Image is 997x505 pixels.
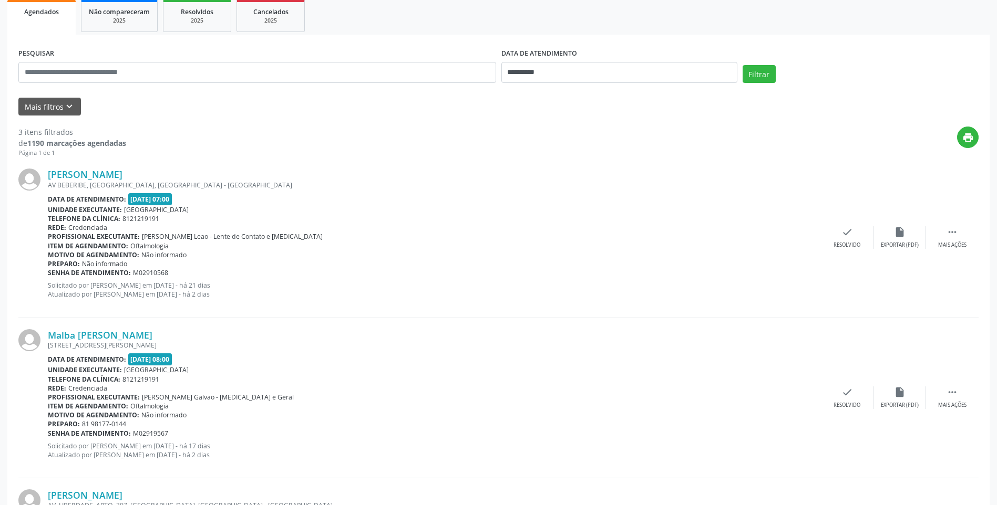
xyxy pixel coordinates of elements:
a: [PERSON_NAME] [48,489,122,501]
span: [DATE] 07:00 [128,193,172,205]
span: Oftalmologia [130,402,169,411]
b: Unidade executante: [48,205,122,214]
span: Não informado [82,259,127,268]
b: Data de atendimento: [48,355,126,364]
i: keyboard_arrow_down [64,101,75,112]
b: Motivo de agendamento: [48,411,139,419]
div: AV BEBERIBE, [GEOGRAPHIC_DATA], [GEOGRAPHIC_DATA] - [GEOGRAPHIC_DATA] [48,181,821,190]
i: check [841,226,853,238]
div: Exportar (PDF) [881,241,919,249]
span: Resolvidos [181,7,213,16]
div: 2025 [244,17,297,25]
div: [STREET_ADDRESS][PERSON_NAME] [48,341,821,350]
b: Senha de atendimento: [48,429,131,438]
b: Item de agendamento: [48,402,128,411]
button: Mais filtroskeyboard_arrow_down [18,98,81,116]
span: [PERSON_NAME] Galvao - [MEDICAL_DATA] e Geral [142,393,294,402]
span: 81 98177-0144 [82,419,126,428]
i:  [947,226,958,238]
label: PESQUISAR [18,46,54,62]
span: M02910568 [133,268,168,277]
b: Data de atendimento: [48,195,126,204]
span: 8121219191 [122,214,159,223]
div: Resolvido [834,402,860,409]
i: check [841,386,853,398]
span: Não compareceram [89,7,150,16]
span: 8121219191 [122,375,159,384]
button: Filtrar [743,65,776,83]
span: Agendados [24,7,59,16]
a: [PERSON_NAME] [48,169,122,180]
p: Solicitado por [PERSON_NAME] em [DATE] - há 21 dias Atualizado por [PERSON_NAME] em [DATE] - há 2... [48,281,821,299]
span: Não informado [141,250,187,259]
div: 2025 [171,17,223,25]
i: print [962,132,974,143]
span: Não informado [141,411,187,419]
span: [GEOGRAPHIC_DATA] [124,205,189,214]
b: Telefone da clínica: [48,214,120,223]
span: [GEOGRAPHIC_DATA] [124,365,189,374]
span: M02919567 [133,429,168,438]
div: de [18,138,126,149]
span: Cancelados [253,7,289,16]
span: [PERSON_NAME] Leao - Lente de Contato e [MEDICAL_DATA] [142,232,323,241]
b: Item de agendamento: [48,241,128,250]
b: Unidade executante: [48,365,122,374]
i:  [947,386,958,398]
div: Mais ações [938,241,967,249]
b: Rede: [48,223,66,232]
img: img [18,169,40,191]
p: Solicitado por [PERSON_NAME] em [DATE] - há 17 dias Atualizado por [PERSON_NAME] em [DATE] - há 2... [48,441,821,459]
b: Motivo de agendamento: [48,250,139,259]
img: img [18,329,40,351]
div: 2025 [89,17,150,25]
b: Senha de atendimento: [48,268,131,277]
div: Resolvido [834,241,860,249]
label: DATA DE ATENDIMENTO [501,46,577,62]
b: Preparo: [48,419,80,428]
b: Profissional executante: [48,232,140,241]
div: 3 itens filtrados [18,127,126,138]
div: Exportar (PDF) [881,402,919,409]
span: Oftalmologia [130,241,169,250]
div: Mais ações [938,402,967,409]
div: Página 1 de 1 [18,149,126,157]
b: Telefone da clínica: [48,375,120,384]
span: Credenciada [68,384,107,393]
b: Rede: [48,384,66,393]
i: insert_drive_file [894,386,906,398]
button: print [957,127,979,148]
i: insert_drive_file [894,226,906,238]
a: Malba [PERSON_NAME] [48,329,152,341]
strong: 1190 marcações agendadas [27,138,126,148]
span: [DATE] 08:00 [128,353,172,365]
b: Preparo: [48,259,80,268]
span: Credenciada [68,223,107,232]
b: Profissional executante: [48,393,140,402]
